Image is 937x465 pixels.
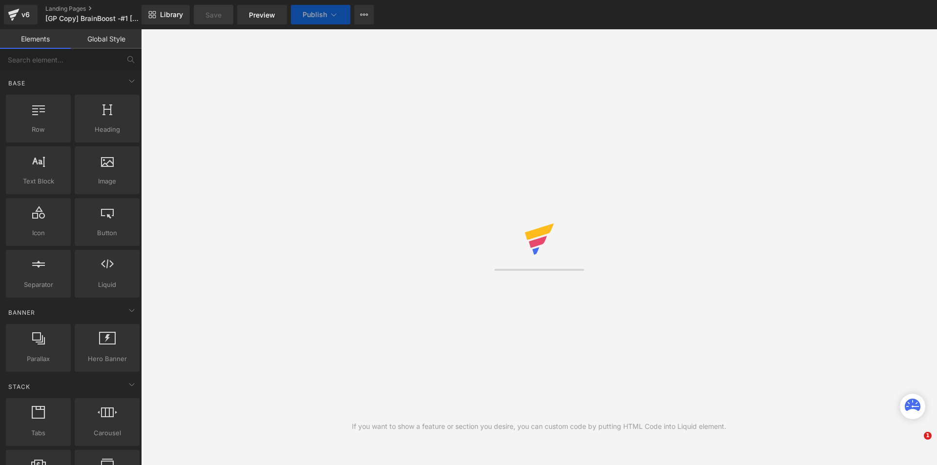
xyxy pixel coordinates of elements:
span: [GP Copy] BrainBoost -#1 [MEDICAL_DATA] [45,15,139,22]
span: Publish [303,11,327,19]
span: Icon [9,228,68,238]
div: v6 [20,8,32,21]
span: Tabs [9,428,68,438]
span: Preview [249,10,275,20]
span: Library [160,10,183,19]
a: Landing Pages [45,5,158,13]
span: Image [78,176,137,186]
a: Global Style [71,29,142,49]
span: Stack [7,382,31,391]
span: Liquid [78,280,137,290]
span: Base [7,79,26,88]
span: Banner [7,308,36,317]
span: Row [9,124,68,135]
span: Save [205,10,222,20]
a: v6 [4,5,38,24]
div: If you want to show a feature or section you desire, you can custom code by putting HTML Code int... [352,421,726,432]
span: Heading [78,124,137,135]
span: Button [78,228,137,238]
iframe: Intercom live chat [904,432,927,455]
span: Separator [9,280,68,290]
a: New Library [142,5,190,24]
span: Carousel [78,428,137,438]
button: More [354,5,374,24]
span: 1 [924,432,932,440]
span: Parallax [9,354,68,364]
span: Hero Banner [78,354,137,364]
button: Publish [291,5,350,24]
span: Text Block [9,176,68,186]
a: Preview [237,5,287,24]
